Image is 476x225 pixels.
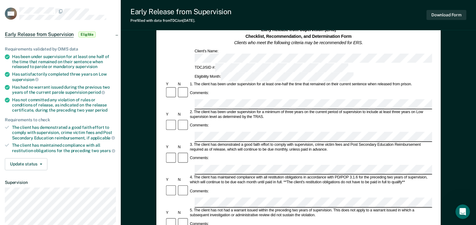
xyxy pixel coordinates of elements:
div: Comments: [189,156,210,161]
span: Early Release from Supervision [5,31,74,37]
dt: Supervision [5,180,116,185]
div: Comments: [189,90,210,95]
div: Requirements validated by OIMS data [5,47,116,52]
span: applicable [91,135,115,140]
div: The client has maintained compliance with all restitution obligations for the preceding two [12,143,116,153]
span: supervision [12,77,39,82]
div: 3. The client has demonstrated a good faith effort to comply with supervision, crime victim fees ... [189,142,432,152]
div: Early Release from Supervision [130,7,232,16]
span: years [100,148,115,153]
button: Update status [5,158,47,170]
div: TDCJ/SID #: [193,63,349,72]
button: Download Form [426,10,466,20]
div: N [177,178,189,182]
div: N [177,112,189,117]
div: Y [165,145,177,150]
div: Y [165,210,177,215]
span: supervision [75,64,97,69]
div: Eligibility Month: [193,72,355,81]
div: Comments: [189,189,210,194]
div: N [177,210,189,215]
iframe: Intercom live chat [455,204,470,219]
div: Requirements to check [5,117,116,122]
span: Eligible [78,31,96,37]
div: Y [165,112,177,117]
div: 2. The client has been under supervision for a minimum of three years on the current period of su... [189,110,432,119]
strong: Checklist, Recommendation, and Determination Form [245,34,352,39]
div: Comments: [189,123,210,128]
div: Y [165,178,177,182]
div: Has not committed any violation of rules or conditions of release, as indicated on the release ce... [12,97,116,112]
span: period [95,108,107,112]
span: period [88,90,105,95]
div: 4. The client has maintained compliance with all restitution obligations in accordance with PD/PO... [189,175,432,185]
div: Has had no warrant issued during the previous two years of the current parole supervision [12,85,116,95]
div: 5. The client has not had a warrant issued within the preceding two years of supervision. This do... [189,208,432,218]
div: N [177,82,189,86]
div: The client has demonstrated a good faith effort to comply with supervision, crime victim fees and... [12,125,116,140]
em: Clients who meet the following criteria may be recommended for ERS. [234,40,363,45]
div: Y [165,82,177,86]
div: Prefilled with data from TDCJ on [DATE] . [130,18,232,23]
div: Has been under supervision for at least one half of the time that remained on their sentence when... [12,54,116,69]
div: Has satisfactorily completed three years on Low [12,72,116,82]
div: N [177,145,189,150]
div: 1. The client has been under supervision for at least one-half the time that remained on their cu... [189,82,432,86]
